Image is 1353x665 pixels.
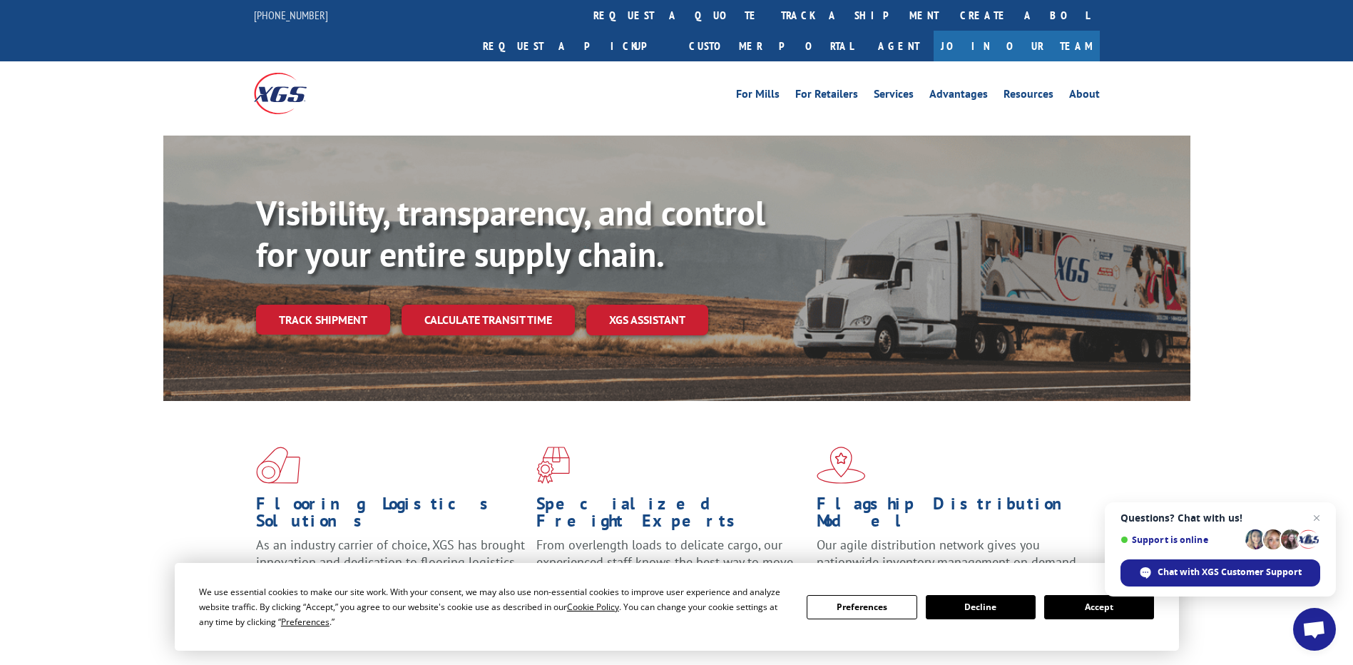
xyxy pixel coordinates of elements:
span: Preferences [281,616,330,628]
a: About [1069,88,1100,104]
a: Resources [1004,88,1053,104]
span: Support is online [1120,534,1240,545]
a: Calculate transit time [402,305,575,335]
h1: Flooring Logistics Solutions [256,495,526,537]
a: For Retailers [795,88,858,104]
div: We use essential cookies to make our site work. With your consent, we may also use non-essential ... [199,584,790,629]
img: xgs-icon-flagship-distribution-model-red [817,447,866,484]
button: Accept [1044,595,1154,619]
a: Services [874,88,914,104]
a: Track shipment [256,305,390,335]
a: Join Our Team [934,31,1100,61]
span: Cookie Policy [567,601,619,613]
span: Questions? Chat with us! [1120,512,1320,524]
button: Decline [926,595,1036,619]
img: xgs-icon-total-supply-chain-intelligence-red [256,447,300,484]
a: [PHONE_NUMBER] [254,8,328,22]
h1: Flagship Distribution Model [817,495,1086,537]
button: Preferences [807,595,917,619]
div: Chat with XGS Customer Support [1120,559,1320,587]
span: As an industry carrier of choice, XGS has brought innovation and dedication to flooring logistics... [256,537,525,587]
a: Request a pickup [472,31,678,61]
img: xgs-icon-focused-on-flooring-red [536,447,570,484]
a: Advantages [929,88,988,104]
a: For Mills [736,88,780,104]
a: Agent [864,31,934,61]
a: XGS ASSISTANT [586,305,708,335]
div: Open chat [1293,608,1336,651]
b: Visibility, transparency, and control for your entire supply chain. [256,191,765,276]
span: Close chat [1308,509,1325,527]
p: From overlength loads to delicate cargo, our experienced staff knows the best way to move your fr... [536,537,806,600]
div: Cookie Consent Prompt [175,563,1179,651]
span: Our agile distribution network gives you nationwide inventory management on demand. [817,537,1079,570]
span: Chat with XGS Customer Support [1158,566,1302,579]
a: Customer Portal [678,31,864,61]
h1: Specialized Freight Experts [536,495,806,537]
